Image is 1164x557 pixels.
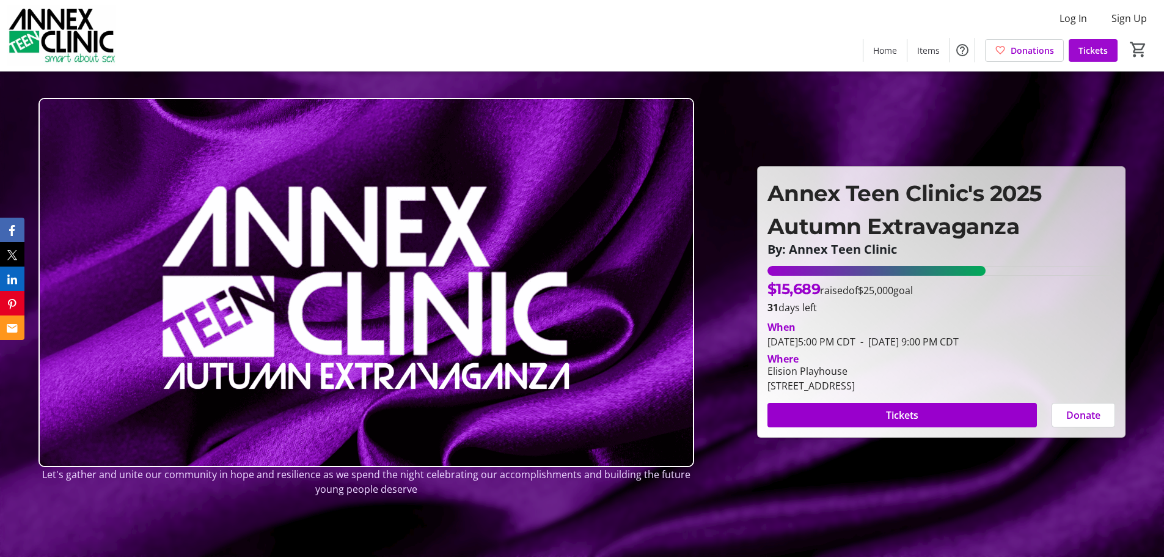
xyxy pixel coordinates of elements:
a: Donations [985,39,1064,62]
span: Items [917,44,940,57]
div: Where [767,354,799,364]
a: Items [907,39,950,62]
span: Tickets [886,408,918,422]
span: Sign Up [1111,11,1147,26]
button: Donate [1052,403,1115,427]
a: Tickets [1069,39,1118,62]
button: Tickets [767,403,1037,427]
div: [STREET_ADDRESS] [767,378,855,393]
a: Home [863,39,907,62]
div: Elision Playhouse [767,364,855,378]
span: Let's gather and unite our community in hope and resilience as we spend the night celebrating our... [42,468,690,496]
p: raised of goal [767,278,913,300]
span: Log In [1060,11,1087,26]
span: Annex Teen Clinic's 2025 Autumn Extravaganza [767,180,1042,240]
img: Campaign CTA Media Photo [38,98,694,467]
span: Donations [1011,44,1054,57]
button: Cart [1127,39,1149,61]
div: When [767,320,796,334]
div: 62.757760000000005% of fundraising goal reached [767,266,1115,276]
span: Donate [1066,408,1100,422]
span: [DATE] 9:00 PM CDT [855,335,959,349]
p: days left [767,300,1115,315]
span: - [855,335,868,349]
span: $25,000 [858,284,893,297]
span: [DATE] 5:00 PM CDT [767,335,855,349]
span: 31 [767,301,778,314]
p: By: Annex Teen Clinic [767,243,1115,256]
span: Tickets [1078,44,1108,57]
img: Annex Teen Clinic's Logo [7,5,116,66]
button: Log In [1050,9,1097,28]
button: Sign Up [1102,9,1157,28]
span: $15,689 [767,280,821,298]
span: Home [873,44,897,57]
button: Help [950,38,975,62]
